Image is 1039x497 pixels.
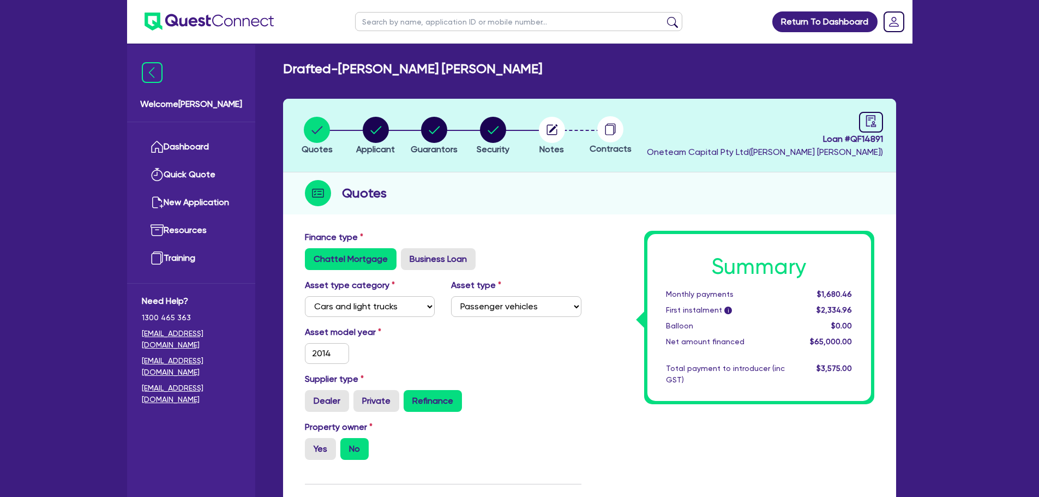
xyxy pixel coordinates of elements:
div: First instalment [658,304,793,316]
a: Return To Dashboard [772,11,878,32]
img: resources [151,224,164,237]
a: Dropdown toggle [880,8,908,36]
label: Private [353,390,399,412]
label: Asset type category [305,279,395,292]
img: training [151,252,164,265]
h2: Drafted - [PERSON_NAME] [PERSON_NAME] [283,61,542,77]
span: $0.00 [831,321,852,330]
span: $1,680.46 [817,290,852,298]
span: Contracts [590,143,632,154]
span: Loan # QF14891 [647,133,883,146]
label: Supplier type [305,373,364,386]
button: Applicant [356,116,395,157]
label: Chattel Mortgage [305,248,397,270]
div: Total payment to introducer (inc GST) [658,363,793,386]
button: Notes [538,116,566,157]
label: Refinance [404,390,462,412]
span: Oneteam Capital Pty Ltd ( [PERSON_NAME] [PERSON_NAME] ) [647,147,883,157]
span: $65,000.00 [810,337,852,346]
img: step-icon [305,180,331,206]
a: [EMAIL_ADDRESS][DOMAIN_NAME] [142,382,241,405]
span: $2,334.96 [816,306,852,314]
label: Finance type [305,231,363,244]
img: quick-quote [151,168,164,181]
h1: Summary [666,254,852,280]
button: Guarantors [410,116,458,157]
div: Balloon [658,320,793,332]
a: Resources [142,217,241,244]
img: quest-connect-logo-blue [145,13,274,31]
span: i [724,307,732,314]
label: Property owner [305,421,373,434]
span: Notes [539,144,564,154]
label: Dealer [305,390,349,412]
button: Security [476,116,510,157]
div: Monthly payments [658,289,793,300]
a: [EMAIL_ADDRESS][DOMAIN_NAME] [142,328,241,351]
span: Quotes [302,144,333,154]
label: Asset model year [297,326,443,339]
h2: Quotes [342,183,387,203]
a: [EMAIL_ADDRESS][DOMAIN_NAME] [142,355,241,378]
button: Quotes [301,116,333,157]
a: Quick Quote [142,161,241,189]
label: Business Loan [401,248,476,270]
span: Need Help? [142,295,241,308]
span: audit [865,115,877,127]
label: No [340,438,369,460]
label: Yes [305,438,336,460]
span: Guarantors [411,144,458,154]
a: audit [859,112,883,133]
a: New Application [142,189,241,217]
span: Applicant [356,144,395,154]
div: Net amount financed [658,336,793,348]
img: icon-menu-close [142,62,163,83]
span: Security [477,144,509,154]
a: Dashboard [142,133,241,161]
input: Search by name, application ID or mobile number... [355,12,682,31]
span: 1300 465 363 [142,312,241,324]
span: $3,575.00 [816,364,852,373]
label: Asset type [451,279,501,292]
a: Training [142,244,241,272]
img: new-application [151,196,164,209]
span: Welcome [PERSON_NAME] [140,98,242,111]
